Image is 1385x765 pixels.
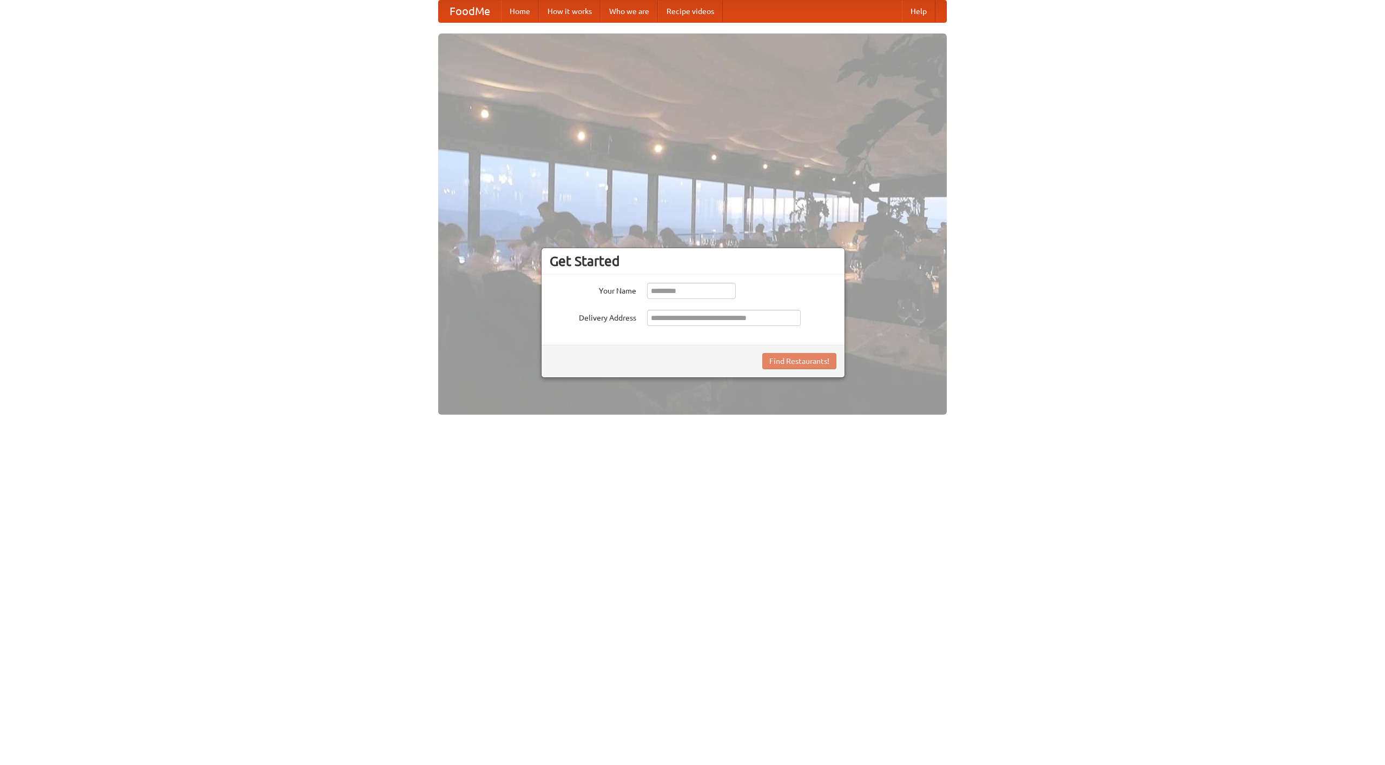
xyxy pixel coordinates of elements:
a: How it works [539,1,601,22]
a: Recipe videos [658,1,723,22]
h3: Get Started [550,253,836,269]
a: Who we are [601,1,658,22]
a: Help [902,1,935,22]
button: Find Restaurants! [762,353,836,369]
a: FoodMe [439,1,501,22]
label: Your Name [550,283,636,296]
label: Delivery Address [550,310,636,323]
a: Home [501,1,539,22]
